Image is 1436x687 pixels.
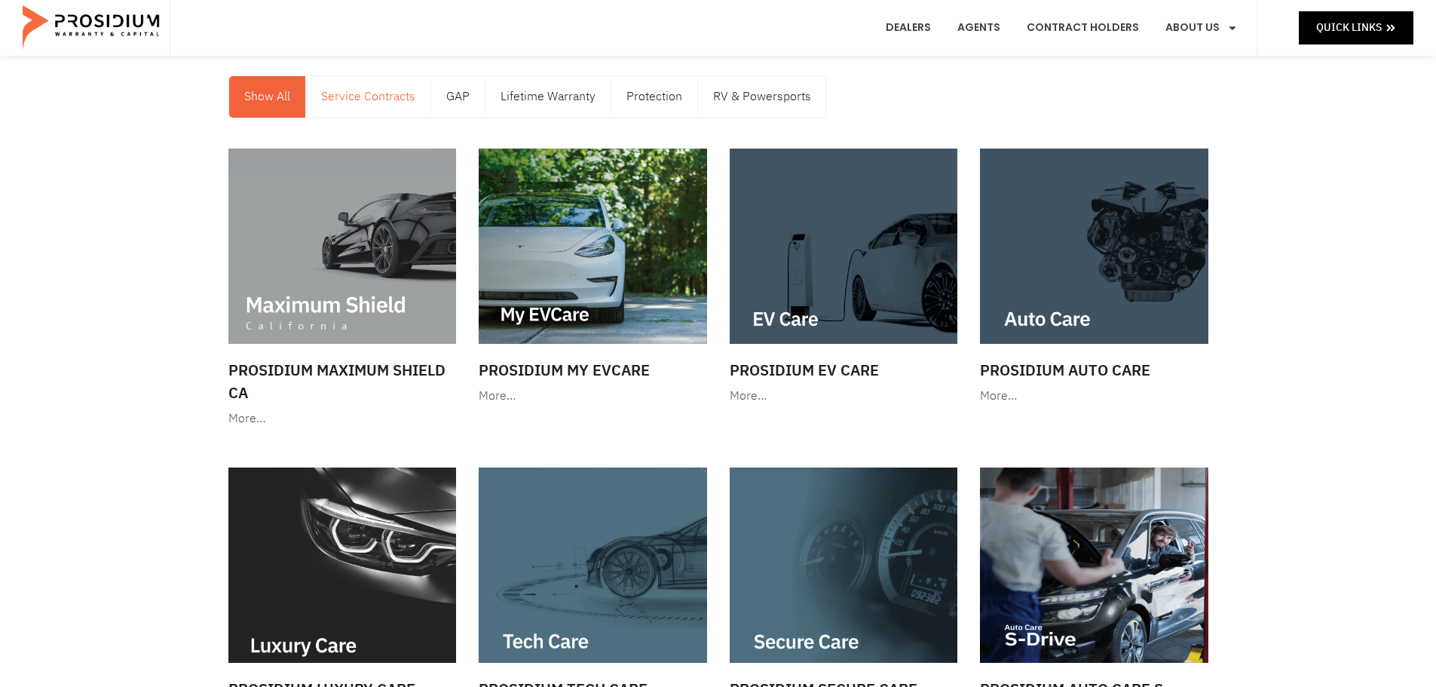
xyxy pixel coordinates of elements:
div: More… [980,385,1208,407]
nav: Menu [229,76,826,118]
a: Quick Links [1299,11,1413,44]
div: More… [730,385,958,407]
a: Prosidium My EVCare More… [471,141,715,415]
a: Lifetime Warranty [485,76,611,118]
a: Prosidium EV Care More… [722,141,966,415]
a: Service Contracts [306,76,430,118]
a: Protection [611,76,697,118]
h3: Prosidium Maximum Shield CA [228,359,457,404]
div: More… [479,385,707,407]
h3: Prosidium Auto Care [980,359,1208,382]
a: RV & Powersports [698,76,826,118]
a: GAP [431,76,485,118]
h3: Prosidium EV Care [730,359,958,382]
div: More… [228,408,457,430]
a: Prosidium Maximum Shield CA More… [221,141,464,437]
span: Quick Links [1316,18,1382,37]
a: Show All [229,76,305,118]
a: Prosidium Auto Care More… [972,141,1216,415]
h3: Prosidium My EVCare [479,359,707,382]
